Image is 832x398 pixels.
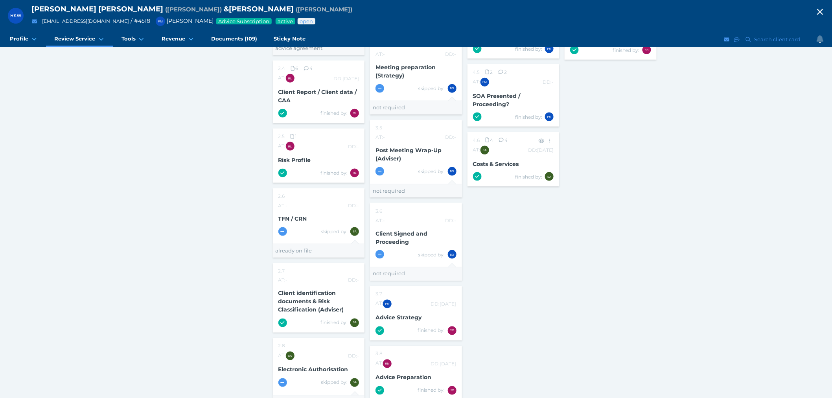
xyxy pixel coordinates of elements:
[450,253,455,256] span: BG
[486,137,493,143] span: 4
[350,378,359,387] div: Sam Abbott
[31,4,163,13] span: [PERSON_NAME] [PERSON_NAME]
[480,78,489,87] div: Peter McDonald
[10,13,21,18] span: RKW
[29,17,39,26] button: Email
[645,48,649,52] span: BS
[278,203,288,208] span: AT: -
[288,354,292,358] span: SA
[473,137,480,143] span: 4 . 6
[278,109,287,118] span: Completed
[473,44,482,53] span: Completed
[570,46,579,54] span: Completed
[473,112,482,121] span: Completed
[613,47,640,53] span: Finished at: 13/05/2024 1:57 PM
[2,31,46,47] a: Profile
[278,227,287,236] span: Skipped
[288,145,292,148] span: RL
[162,35,185,42] span: Revenue
[376,51,385,57] span: AT: -
[545,172,554,181] div: Sam Abbott
[121,35,136,42] span: Tools
[448,250,456,259] div: Brody George
[448,167,456,176] div: Brody George
[473,92,521,108] span: SOA Presented / Proceeding?
[418,252,445,258] span: Skipped at: 15/03/2024 10:44 AM
[376,314,422,321] span: Advice Strategy
[448,326,456,335] div: Richard McLean
[278,88,357,104] a: Client Report / Client data / CAA
[277,18,294,24] span: Service package status: Active service agreement in place
[376,208,382,214] span: 3 . 6
[376,147,442,162] span: Post Meeting Wrap-Up (Adviser)
[291,65,298,71] span: 6
[418,387,445,393] span: Finished at: 08/03/2024 10:10 AM
[445,51,456,57] span: DD: -
[545,44,554,53] div: Peter McDonald
[299,18,314,24] span: Advice status: Review not yet booked in
[278,319,287,327] span: Completed
[348,144,359,149] span: DD: -
[483,148,487,152] span: SA
[450,389,454,392] span: RM
[445,134,456,140] span: DD: -
[499,69,507,75] span: 2 comments(s)
[320,110,348,116] span: Finished at: 23/01/2024 3:31 PM
[278,277,288,283] span: AT: -
[473,147,489,153] span: AT:
[286,142,295,151] div: Robert Laborte
[473,172,482,181] span: Completed
[286,352,295,360] div: Sam Abbott
[152,17,214,24] span: [PERSON_NAME]
[376,84,384,93] span: Skipped
[348,203,359,208] span: DD: -
[278,290,344,313] a: Client identification documents & Risk Classification (Adviser)
[278,143,295,149] span: AT:
[224,4,294,13] span: & [PERSON_NAME]
[499,137,508,143] span: 4 comments(s)
[353,171,357,175] span: RL
[383,300,392,308] div: Peter McDonald
[385,362,389,366] span: RM
[473,160,519,168] a: Costs & Services
[450,87,455,90] span: BG
[304,65,313,71] span: 4 comments(s)
[486,69,493,75] span: 2
[353,230,357,233] span: SA
[376,326,384,335] span: Completed
[278,157,311,164] a: Risk Profile
[278,268,285,274] span: 2 . 7
[291,133,297,139] span: 1
[376,167,384,176] span: Skipped
[528,147,554,153] span: DD: [DATE]
[333,76,359,81] span: DD: [DATE]
[376,386,384,395] span: Completed
[376,374,431,381] a: Advice Preparation
[276,247,362,255] p: already on file
[448,386,456,395] div: Richard McLean
[278,366,348,373] a: Electronic Authorisation
[321,380,348,385] span: Skipped at: 01/05/2024 1:43 PM
[418,85,445,91] span: Skipped at: 15/03/2024 10:44 AM
[383,359,392,368] div: Richard McLean
[156,17,165,26] div: Peter McDonald
[353,381,357,384] span: SA
[278,353,295,359] span: AT:
[376,351,383,357] span: 3 . 8
[480,146,489,155] div: Sam Abbott
[515,174,542,180] span: Finished at: 24/04/2024 10:33 AM
[218,18,270,24] span: Advice Subscription
[373,104,459,112] p: not required
[288,77,292,80] span: RL
[353,321,357,324] span: SA
[376,300,392,306] span: AT:
[515,46,542,52] span: Finished at: 11/03/2024 9:21 AM
[54,35,95,42] span: Review Service
[445,217,456,223] span: DD: -
[376,64,436,79] a: Meeting preparation (Strategy)
[278,215,307,222] a: TFN / CRN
